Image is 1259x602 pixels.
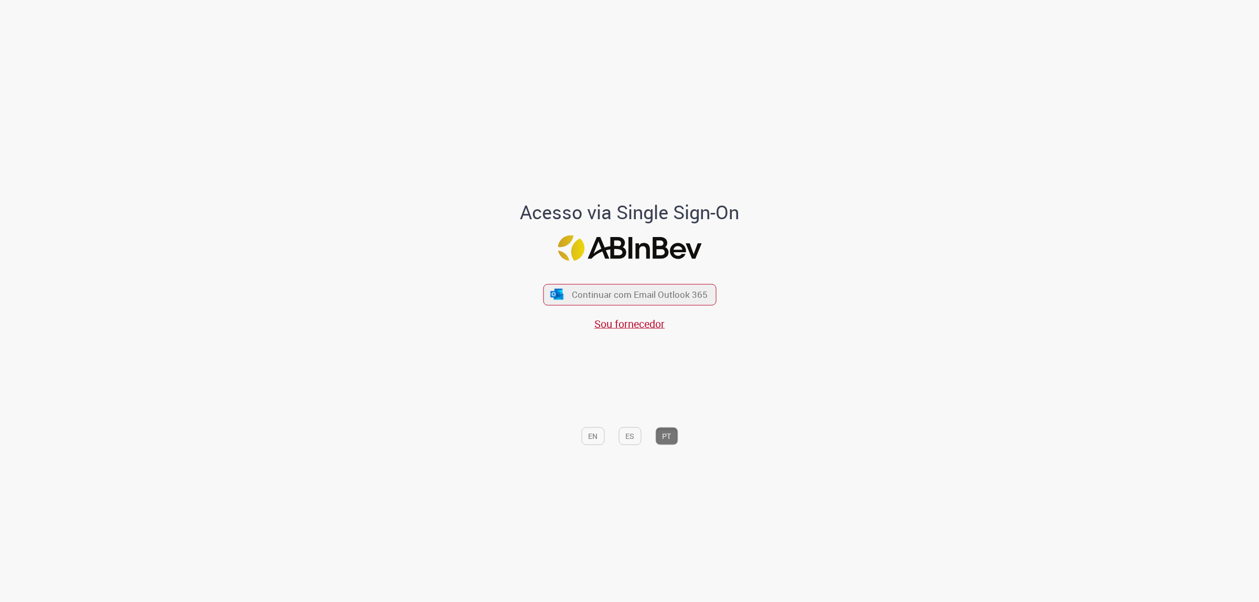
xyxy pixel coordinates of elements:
[655,427,678,445] button: PT
[484,202,775,223] h1: Acesso via Single Sign-On
[558,235,701,261] img: Logo ABInBev
[550,289,564,300] img: ícone Azure/Microsoft 360
[572,288,708,300] span: Continuar com Email Outlook 365
[581,427,604,445] button: EN
[543,284,716,305] button: ícone Azure/Microsoft 360 Continuar com Email Outlook 365
[594,316,665,330] a: Sou fornecedor
[618,427,641,445] button: ES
